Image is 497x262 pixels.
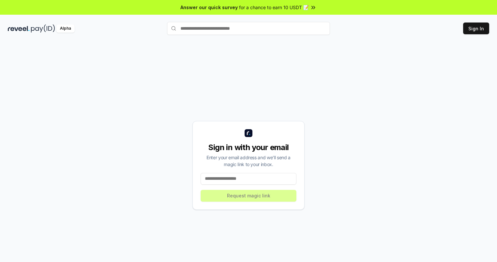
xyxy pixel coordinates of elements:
img: pay_id [31,24,55,33]
div: Enter your email address and we’ll send a magic link to your inbox. [201,154,296,168]
img: reveel_dark [8,24,30,33]
span: Answer our quick survey [180,4,238,11]
button: Sign In [463,23,489,34]
div: Alpha [56,24,75,33]
div: Sign in with your email [201,142,296,153]
img: logo_small [245,129,252,137]
span: for a chance to earn 10 USDT 📝 [239,4,309,11]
